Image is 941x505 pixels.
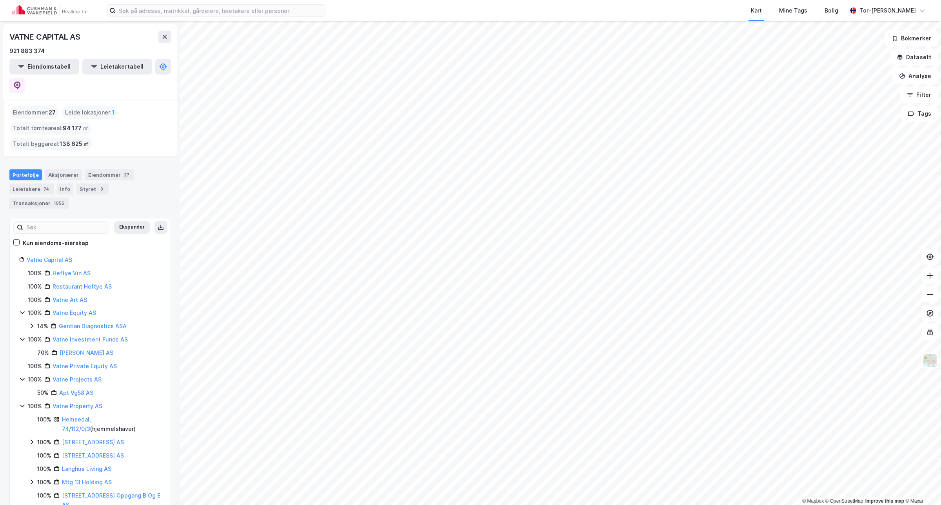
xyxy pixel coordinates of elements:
[9,46,45,56] div: 921 883 374
[10,122,91,134] div: Totalt tomteareal :
[42,185,51,193] div: 74
[53,283,112,290] a: Restaurant Heftye AS
[28,401,42,411] div: 100%
[37,415,51,424] div: 100%
[53,270,91,276] a: Heftye Vin AS
[63,124,88,133] span: 94 177 ㎡
[53,403,102,409] a: Vatne Property AS
[53,336,128,343] a: Vatne Investment Funds AS
[76,183,109,194] div: Styret
[37,322,48,331] div: 14%
[52,199,66,207] div: 1055
[9,59,79,74] button: Eiendomstabell
[62,452,124,459] a: [STREET_ADDRESS] AS
[53,296,87,303] a: Vatne Art AS
[901,106,938,122] button: Tags
[23,222,109,233] input: Søk
[825,498,863,504] a: OpenStreetMap
[28,375,42,384] div: 100%
[779,6,807,15] div: Mine Tags
[885,31,938,46] button: Bokmerker
[28,308,42,318] div: 100%
[27,256,72,263] a: Vatne Capital AS
[62,479,112,485] a: Mtg 13 Holding AS
[82,59,152,74] button: Leietakertabell
[59,389,93,396] a: Apt Vg58 AS
[37,451,51,460] div: 100%
[62,465,111,472] a: Langhus Living AS
[62,416,91,432] a: Hemsedal, 74/112/0/3
[902,467,941,505] div: Kontrollprogram for chat
[890,49,938,65] button: Datasett
[57,183,73,194] div: Info
[825,6,838,15] div: Bolig
[902,467,941,505] iframe: Chat Widget
[28,361,42,371] div: 100%
[28,269,42,278] div: 100%
[9,31,82,43] div: VATNE CAPITAL AS
[751,6,762,15] div: Kart
[23,238,89,248] div: Kun eiendoms-eierskap
[49,108,56,117] span: 27
[9,183,54,194] div: Leietakere
[892,68,938,84] button: Analyse
[13,5,87,16] img: cushman-wakefield-realkapital-logo.202ea83816669bd177139c58696a8fa1.svg
[10,106,59,119] div: Eiendommer :
[53,363,117,369] a: Vatne Private Equity AS
[37,348,49,358] div: 70%
[37,478,51,487] div: 100%
[28,335,42,344] div: 100%
[62,439,124,445] a: [STREET_ADDRESS] AS
[60,349,113,356] a: [PERSON_NAME] AS
[37,491,51,500] div: 100%
[859,6,916,15] div: Tor-[PERSON_NAME]
[98,185,105,193] div: 3
[9,198,69,209] div: Transaksjoner
[62,106,118,119] div: Leide lokasjoner :
[923,353,937,368] img: Z
[865,498,904,504] a: Improve this map
[9,169,42,180] div: Portefølje
[37,464,51,474] div: 100%
[114,221,150,234] button: Ekspander
[28,282,42,291] div: 100%
[10,138,92,150] div: Totalt byggareal :
[122,171,131,179] div: 27
[45,169,82,180] div: Aksjonærer
[53,376,102,383] a: Vatne Projects AS
[37,438,51,447] div: 100%
[37,388,49,398] div: 50%
[112,108,114,117] span: 1
[53,309,96,316] a: Vatne Equity AS
[60,139,89,149] span: 138 625 ㎡
[802,498,824,504] a: Mapbox
[62,415,161,434] div: ( hjemmelshaver )
[900,87,938,103] button: Filter
[116,5,325,16] input: Søk på adresse, matrikkel, gårdeiere, leietakere eller personer
[85,169,134,180] div: Eiendommer
[59,323,127,329] a: Gentian Diagnostics ASA
[28,295,42,305] div: 100%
